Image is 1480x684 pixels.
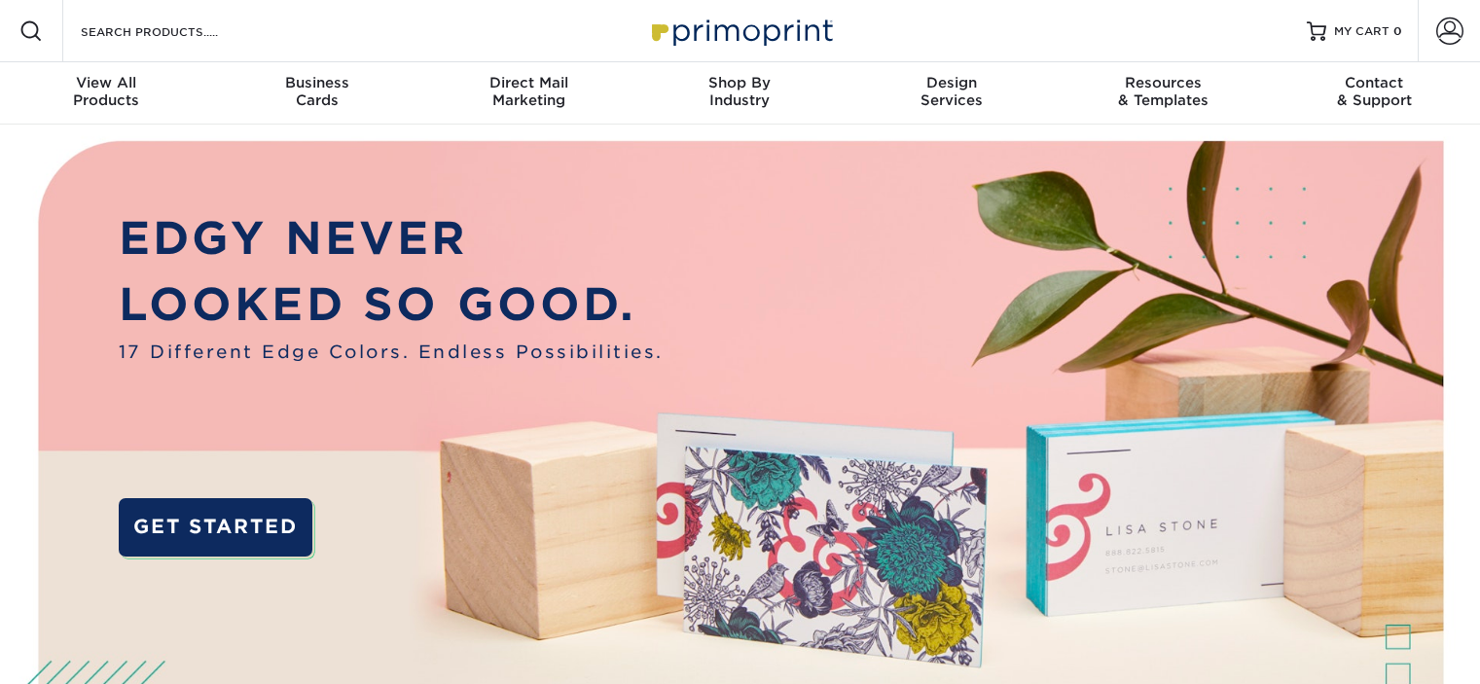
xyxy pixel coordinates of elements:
[1269,62,1480,125] a: Contact& Support
[634,62,846,125] a: Shop ByIndustry
[1057,74,1268,91] span: Resources
[634,74,846,91] span: Shop By
[119,339,664,365] span: 17 Different Edge Colors. Endless Possibilities.
[211,74,422,109] div: Cards
[119,205,664,271] p: EDGY NEVER
[1057,74,1268,109] div: & Templates
[423,74,634,91] span: Direct Mail
[634,74,846,109] div: Industry
[643,10,838,52] img: Primoprint
[1334,23,1390,40] span: MY CART
[423,74,634,109] div: Marketing
[79,19,269,43] input: SEARCH PRODUCTS.....
[1269,74,1480,91] span: Contact
[846,74,1057,91] span: Design
[1269,74,1480,109] div: & Support
[119,271,664,338] p: LOOKED SO GOOD.
[423,62,634,125] a: Direct MailMarketing
[1393,24,1402,38] span: 0
[1057,62,1268,125] a: Resources& Templates
[846,74,1057,109] div: Services
[211,74,422,91] span: Business
[211,62,422,125] a: BusinessCards
[119,498,312,557] a: GET STARTED
[846,62,1057,125] a: DesignServices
